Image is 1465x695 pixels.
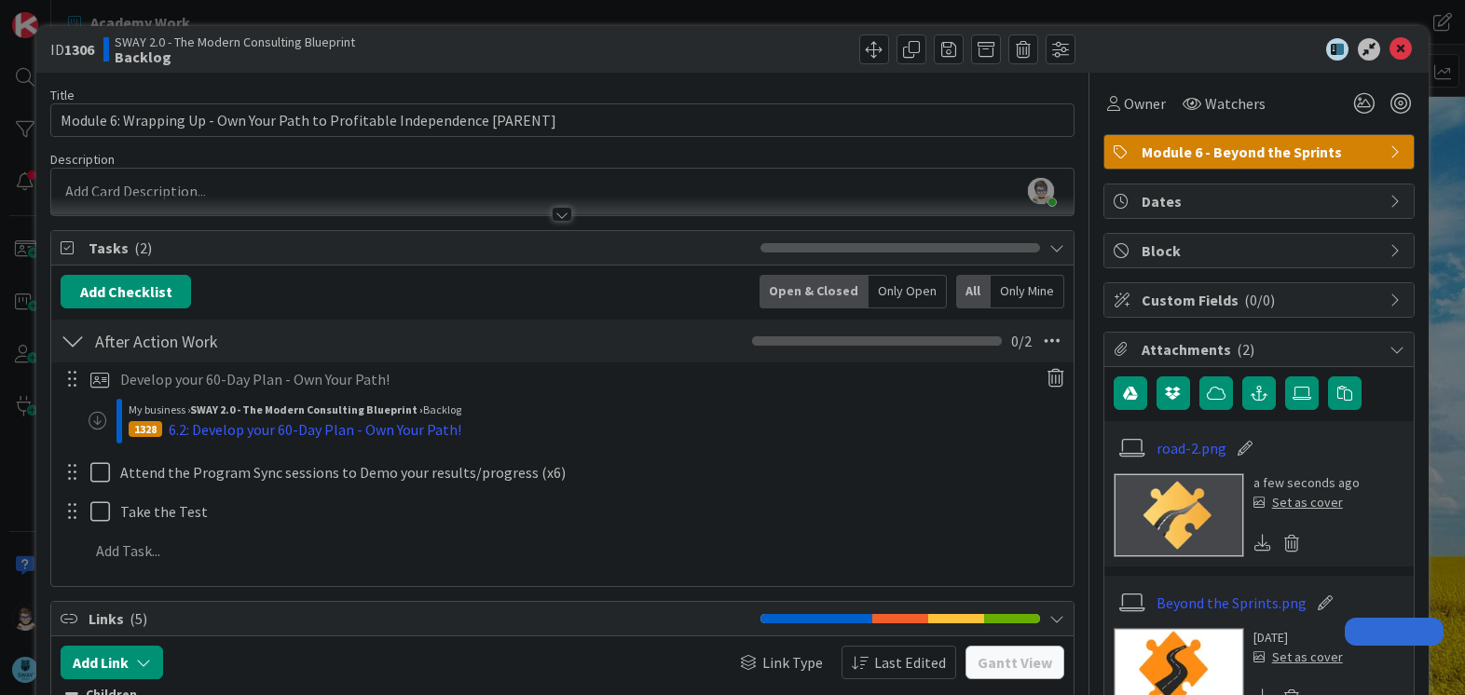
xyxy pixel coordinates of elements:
[50,38,94,61] span: ID
[120,501,1061,523] p: Take the Test
[1028,178,1054,204] img: GSQywPghEhdbY4OwXOWrjRcy4shk9sHH.png
[134,238,152,257] span: ( 2 )
[64,40,94,59] b: 1306
[50,151,115,168] span: Description
[1205,92,1266,115] span: Watchers
[1253,531,1274,555] div: Download
[1157,437,1226,459] a: road-2.png
[130,609,147,628] span: ( 5 )
[1253,647,1343,667] div: Set as cover
[991,275,1064,308] div: Only Mine
[965,646,1064,679] button: Gantt View
[1124,92,1166,115] span: Owner
[1142,239,1380,262] span: Block
[120,462,1061,484] p: Attend the Program Sync sessions to Demo your results/progress (x6)
[129,402,190,416] span: My business ›
[760,275,869,308] div: Open & Closed
[89,324,508,358] input: Add Checklist...
[61,646,163,679] button: Add Link
[89,607,750,630] span: Links
[1244,291,1275,309] span: ( 0/0 )
[115,49,355,64] b: Backlog
[1011,330,1032,352] span: 0 / 2
[89,237,750,259] span: Tasks
[1157,592,1307,614] a: Beyond the Sprints.png
[120,369,1027,390] p: Develop your 60-Day Plan - Own Your Path!
[169,418,461,441] div: 6.2: Develop your 60-Day Plan - Own Your Path!
[762,651,823,674] span: Link Type
[1142,190,1380,212] span: Dates
[115,34,355,49] span: SWAY 2.0 - The Modern Consulting Blueprint
[50,103,1074,137] input: type card name here...
[1253,493,1343,512] div: Set as cover
[1142,141,1380,163] span: Module 6 - Beyond the Sprints
[50,87,75,103] label: Title
[1237,340,1254,359] span: ( 2 )
[874,651,946,674] span: Last Edited
[129,421,162,437] div: 1328
[956,275,991,308] div: All
[423,402,461,416] span: Backlog
[1253,473,1360,493] div: a few seconds ago
[190,402,423,416] b: SWAY 2.0 - The Modern Consulting Blueprint ›
[1253,628,1343,647] div: [DATE]
[842,646,956,679] button: Last Edited
[869,275,947,308] div: Only Open
[1142,289,1380,311] span: Custom Fields
[61,275,191,308] button: Add Checklist
[1142,338,1380,361] span: Attachments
